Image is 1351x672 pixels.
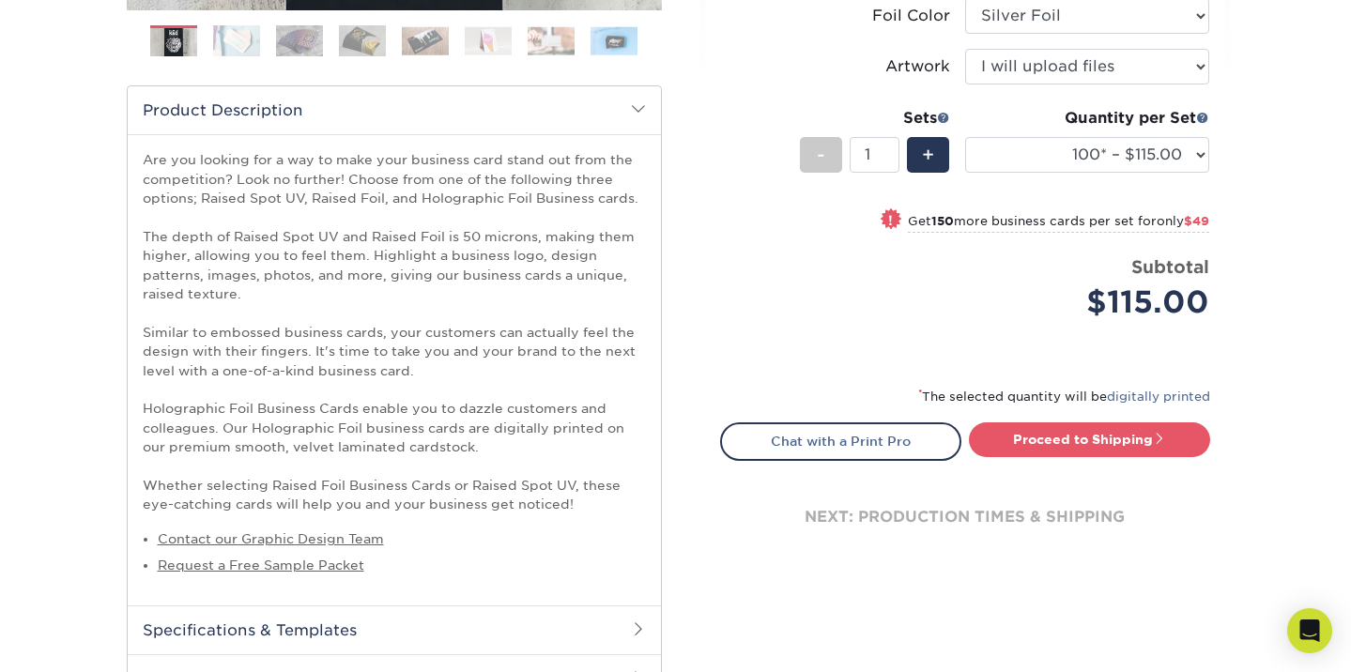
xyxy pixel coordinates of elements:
[1287,608,1332,653] div: Open Intercom Messenger
[528,26,575,55] img: Business Cards 07
[922,141,934,169] span: +
[402,26,449,55] img: Business Cards 05
[128,605,661,654] h2: Specifications & Templates
[213,24,260,57] img: Business Cards 02
[969,422,1210,456] a: Proceed to Shipping
[979,280,1209,325] div: $115.00
[158,557,364,573] a: Request a Free Sample Packet
[128,86,661,134] h2: Product Description
[1131,256,1209,277] strong: Subtotal
[918,389,1210,404] small: The selected quantity will be
[800,107,950,130] div: Sets
[720,422,961,460] a: Chat with a Print Pro
[888,210,893,230] span: !
[720,461,1210,573] div: next: production times & shipping
[885,55,950,78] div: Artwork
[276,24,323,57] img: Business Cards 03
[931,214,954,228] strong: 150
[339,24,386,57] img: Business Cards 04
[1157,214,1209,228] span: only
[465,26,512,55] img: Business Cards 06
[817,141,825,169] span: -
[1107,389,1210,404] a: digitally printed
[908,214,1209,233] small: Get more business cards per set for
[872,5,950,27] div: Foil Color
[1184,214,1209,228] span: $49
[150,19,197,66] img: Business Cards 01
[143,150,646,513] p: Are you looking for a way to make your business card stand out from the competition? Look no furt...
[158,531,384,546] a: Contact our Graphic Design Team
[591,26,637,55] img: Business Cards 08
[965,107,1209,130] div: Quantity per Set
